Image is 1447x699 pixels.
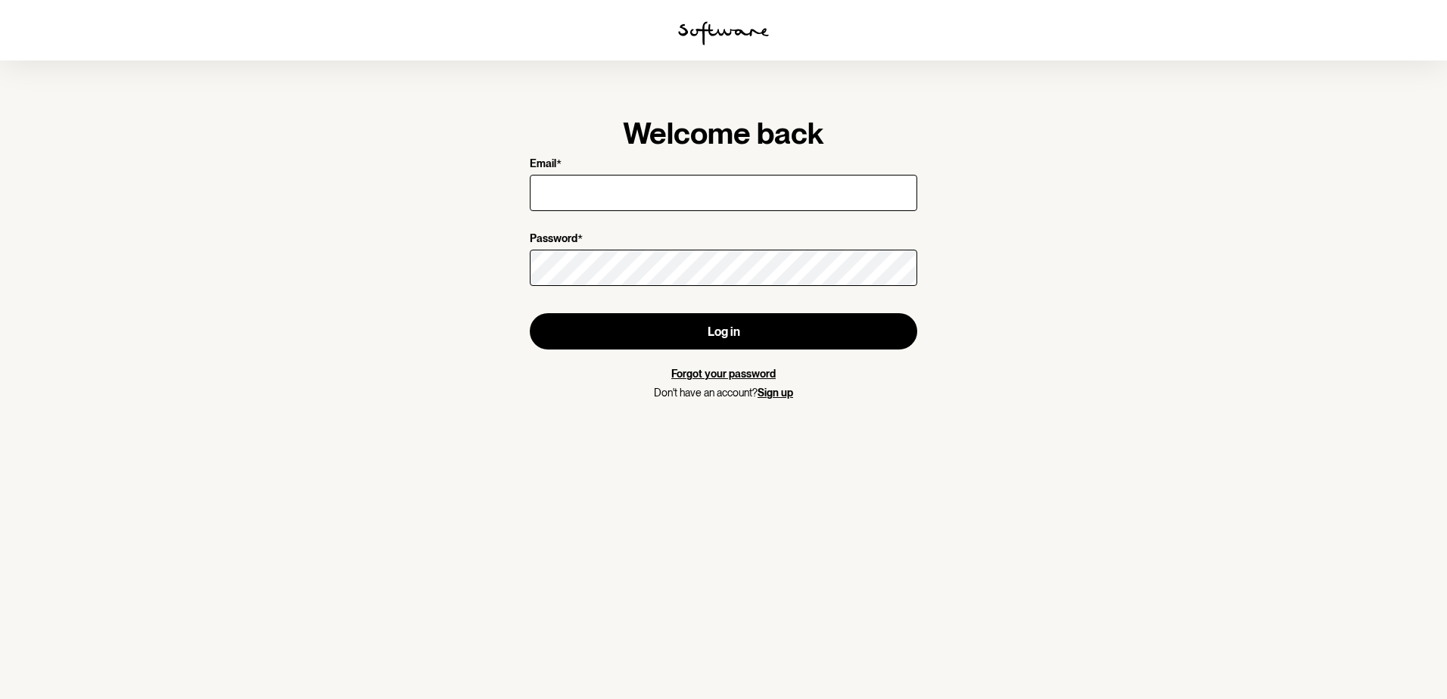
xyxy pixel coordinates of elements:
[530,115,917,151] h1: Welcome back
[758,387,793,399] a: Sign up
[530,387,917,399] p: Don't have an account?
[671,368,776,380] a: Forgot your password
[530,157,556,172] p: Email
[678,21,769,45] img: software logo
[530,232,577,247] p: Password
[530,313,917,349] button: Log in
